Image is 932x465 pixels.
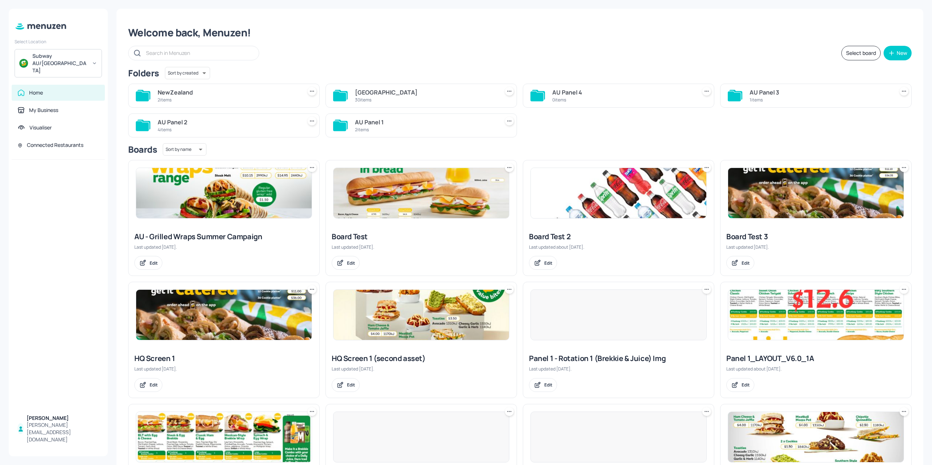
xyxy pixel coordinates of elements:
[165,66,210,80] div: Sort by created
[531,168,706,218] img: 2025-08-19-1755574222222wcsfcboi9hi.jpeg
[332,353,511,364] div: HQ Screen 1 (second asset)
[134,353,313,364] div: HQ Screen 1
[841,46,881,60] button: Select board
[19,59,28,68] img: avatar
[897,51,907,56] div: New
[29,124,52,131] div: Visualiser
[544,382,552,388] div: Edit
[726,244,905,250] div: Last updated [DATE].
[150,260,158,266] div: Edit
[529,366,708,372] div: Last updated [DATE].
[27,421,99,443] div: [PERSON_NAME][EMAIL_ADDRESS][DOMAIN_NAME]
[128,144,157,155] div: Boards
[884,46,912,60] button: New
[163,142,206,157] div: Sort by name
[32,52,87,74] div: Subway AU/[GEOGRAPHIC_DATA]
[726,232,905,242] div: Board Test 3
[347,260,355,266] div: Edit
[136,412,312,462] img: 2025-08-04-1754288214393g8m6ggcpjt6.jpeg
[134,232,313,242] div: AU - Grilled Wraps Summer Campaign
[355,97,496,103] div: 30 items
[332,232,511,242] div: Board Test
[333,168,509,218] img: 2024-10-28-173011058717490i6ex6243b.jpeg
[158,127,299,133] div: 4 items
[158,118,299,127] div: AU Panel 2
[158,97,299,103] div: 2 items
[29,107,58,114] div: My Business
[134,244,313,250] div: Last updated [DATE].
[544,260,552,266] div: Edit
[726,366,905,372] div: Last updated about [DATE].
[146,48,252,58] input: Search in Menuzen
[750,97,891,103] div: 1 items
[15,39,102,45] div: Select Location
[726,353,905,364] div: Panel 1_LAYOUT_V6.0_1A
[347,382,355,388] div: Edit
[529,232,708,242] div: Board Test 2
[136,290,312,340] img: 2024-10-29-1730175887616eafibkuyjdi.jpeg
[158,88,299,97] div: NewZealand
[333,290,509,340] img: 2024-10-29-1730177958517kejp9pi23h9.jpeg
[728,290,904,340] img: 2025-08-07-1754560946348toavwcegvaj.jpeg
[29,89,43,96] div: Home
[355,118,496,127] div: AU Panel 1
[742,260,750,266] div: Edit
[750,88,891,97] div: AU Panel 3
[128,26,912,39] div: Welcome back, Menuzen!
[150,382,158,388] div: Edit
[27,141,83,149] div: Connected Restaurants
[136,168,312,218] img: 2024-12-19-1734584245950k86txo84it.jpeg
[128,67,159,79] div: Folders
[742,382,750,388] div: Edit
[332,244,511,250] div: Last updated [DATE].
[529,353,708,364] div: Panel 1 - Rotation 1 (Brekkie & Juice) Img
[332,366,511,372] div: Last updated [DATE].
[134,366,313,372] div: Last updated [DATE].
[27,414,99,422] div: [PERSON_NAME]
[728,168,904,218] img: 2024-10-28-1730109277756ims1hroq32.jpeg
[552,88,694,97] div: AU Panel 4
[355,88,496,97] div: [GEOGRAPHIC_DATA]
[728,412,904,462] img: 2024-10-29-17301885128522gth36fy66a.jpeg
[552,97,694,103] div: 0 items
[355,127,496,133] div: 2 items
[529,244,708,250] div: Last updated about [DATE].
